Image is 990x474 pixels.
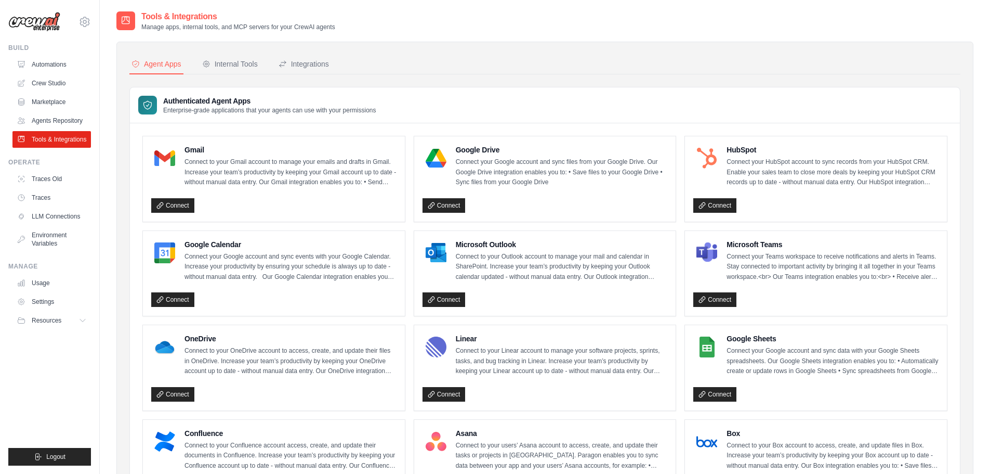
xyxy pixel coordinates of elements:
p: Connect your Google account and sync data with your Google Sheets spreadsheets. Our Google Sheets... [727,346,939,377]
h4: HubSpot [727,145,939,155]
p: Connect your Teams workspace to receive notifications and alerts in Teams. Stay connected to impo... [727,252,939,283]
p: Connect to your Gmail account to manage your emails and drafts in Gmail. Increase your team’s pro... [184,157,397,188]
p: Connect to your users’ Asana account to access, create, and update their tasks or projects in [GE... [456,441,668,471]
p: Connect to your Confluence account access, create, and update their documents in Confluence. Incr... [184,441,397,471]
a: Connect [151,292,194,307]
span: Logout [46,453,65,461]
div: Agent Apps [131,59,181,69]
h4: Linear [456,334,668,344]
p: Connect your Google account and sync events with your Google Calendar. Increase your productivity... [184,252,397,283]
p: Enterprise-grade applications that your agents can use with your permissions [163,106,376,114]
img: HubSpot Logo [696,148,717,169]
h4: Microsoft Outlook [456,239,668,250]
a: Connect [693,292,736,307]
div: Integrations [279,59,329,69]
p: Connect to your Linear account to manage your software projects, sprints, tasks, and bug tracking... [456,346,668,377]
p: Connect to your Outlook account to manage your mail and calendar in SharePoint. Increase your tea... [456,252,668,283]
div: Manage [8,262,91,271]
a: Crew Studio [12,75,91,92]
button: Internal Tools [200,55,260,74]
a: Settings [12,293,91,310]
img: Microsoft Teams Logo [696,242,717,263]
a: Connect [423,387,466,402]
img: Google Calendar Logo [154,242,175,263]
a: Connect [693,387,736,402]
h4: Google Calendar [184,239,397,250]
a: Connect [151,387,194,402]
h4: Microsoft Teams [727,239,939,250]
a: LLM Connections [12,208,91,225]
a: Marketplace [12,94,91,110]
a: Connect [423,292,466,307]
span: Resources [32,316,61,325]
p: Connect to your OneDrive account to access, create, and update their files in OneDrive. Increase ... [184,346,397,377]
a: Agents Repository [12,112,91,129]
img: Linear Logo [426,337,446,357]
img: Asana Logo [426,431,446,452]
img: Logo [8,12,60,32]
h4: Gmail [184,145,397,155]
img: Confluence Logo [154,431,175,452]
h4: Confluence [184,428,397,439]
p: Connect your HubSpot account to sync records from your HubSpot CRM. Enable your sales team to clo... [727,157,939,188]
a: Usage [12,275,91,291]
a: Tools & Integrations [12,131,91,148]
button: Logout [8,448,91,466]
h3: Authenticated Agent Apps [163,96,376,106]
div: Internal Tools [202,59,258,69]
img: OneDrive Logo [154,337,175,357]
button: Integrations [276,55,331,74]
h4: Google Drive [456,145,668,155]
h4: OneDrive [184,334,397,344]
a: Traces Old [12,171,91,187]
a: Traces [12,189,91,206]
img: Gmail Logo [154,148,175,169]
a: Automations [12,56,91,73]
h4: Google Sheets [727,334,939,344]
a: Connect [151,198,194,213]
div: Build [8,44,91,52]
img: Box Logo [696,431,717,452]
button: Resources [12,312,91,329]
img: Google Drive Logo [426,148,446,169]
h4: Box [727,428,939,439]
h4: Asana [456,428,668,439]
img: Microsoft Outlook Logo [426,242,446,263]
p: Connect to your Box account to access, create, and update files in Box. Increase your team’s prod... [727,441,939,471]
h2: Tools & Integrations [141,10,335,23]
div: Operate [8,158,91,166]
button: Agent Apps [129,55,183,74]
p: Connect your Google account and sync files from your Google Drive. Our Google Drive integration e... [456,157,668,188]
p: Manage apps, internal tools, and MCP servers for your CrewAI agents [141,23,335,31]
a: Connect [423,198,466,213]
img: Google Sheets Logo [696,337,717,357]
a: Connect [693,198,736,213]
a: Environment Variables [12,227,91,252]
